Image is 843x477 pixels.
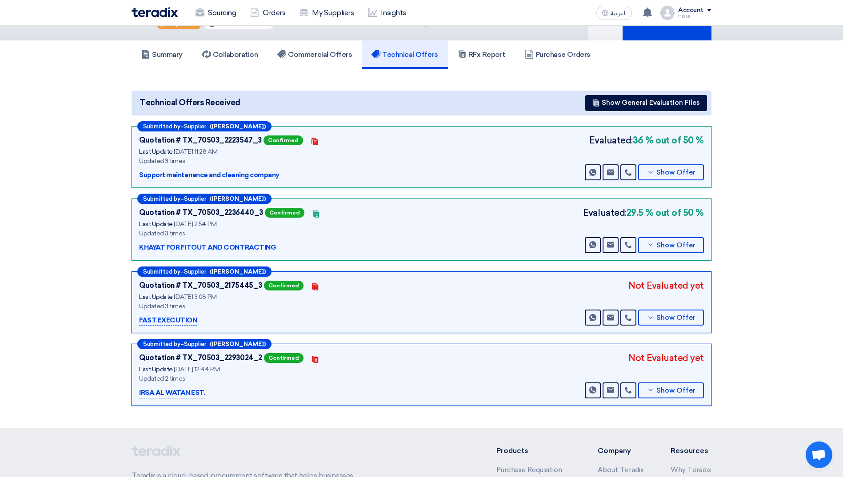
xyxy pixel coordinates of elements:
[292,3,361,23] a: My Suppliers
[140,97,240,109] span: Technical Offers Received
[598,445,644,456] li: Company
[515,40,600,69] a: Purchase Orders
[137,339,272,349] div: –
[264,353,304,363] span: Confirmed
[583,206,704,219] div: Evaluated:
[656,314,695,321] span: Show Offer
[633,134,704,147] b: 36 % out of 50 %
[139,280,262,291] div: Quotation # TX_70503_2175445_3
[589,134,704,147] div: Evaluated:
[806,441,832,468] a: Open chat
[627,206,704,219] b: 29.5 % out of 50 %
[184,123,206,129] span: Supplier
[139,207,263,218] div: Quotation # TX_70503_2236440_3
[264,281,304,290] span: Confirmed
[638,237,704,253] button: Show Offer
[139,315,197,326] p: FAST EXECUTION
[656,242,695,249] span: Show Offer
[277,50,352,59] h5: Commercial Offers
[174,148,217,155] span: [DATE] 11:28 AM
[192,40,268,69] a: Collaboration
[243,3,292,23] a: Orders
[264,135,303,145] span: Confirmed
[184,269,206,274] span: Supplier
[202,50,258,59] h5: Collaboration
[139,302,361,311] div: Updated 3 times
[585,95,707,111] button: Show General Evaluation Files
[372,50,438,59] h5: Technical Offers
[188,3,243,23] a: Sourcing
[611,10,627,16] span: العربية
[184,196,206,202] span: Supplier
[132,40,192,69] a: Summary
[174,366,220,373] span: [DATE] 12:44 PM
[596,6,632,20] button: العربية
[671,466,711,474] a: Why Teradix
[137,194,272,204] div: –
[525,50,591,59] h5: Purchase Orders
[458,50,505,59] h5: RFx Report
[671,445,711,456] li: Resources
[638,382,704,398] button: Show Offer
[656,387,695,394] span: Show Offer
[361,3,413,23] a: Insights
[638,310,704,326] button: Show Offer
[210,269,266,274] b: ([PERSON_NAME])
[139,353,262,363] div: Quotation # TX_70503_2293024_2
[678,14,711,19] div: Hissa
[137,266,272,277] div: –
[448,40,515,69] a: RFx Report
[174,293,216,301] span: [DATE] 3:08 PM
[268,40,362,69] a: Commercial Offers
[139,293,173,301] span: Last Update
[638,164,704,180] button: Show Offer
[137,121,272,131] div: –
[496,466,562,474] a: Purchase Requisition
[132,7,178,17] img: Teradix logo
[143,341,180,347] span: Submitted by
[139,242,276,253] p: KHAYAT FOR FITOUT AND CONTRACTING
[184,341,206,347] span: Supplier
[660,6,675,20] img: profile_test.png
[143,123,180,129] span: Submitted by
[139,148,173,155] span: Last Update
[139,388,205,398] p: IRSA AL WATAN EST.
[210,123,266,129] b: ([PERSON_NAME])
[141,50,183,59] h5: Summary
[216,20,226,27] span: RFx
[598,466,644,474] a: About Teradix
[139,229,361,238] div: Updated 3 times
[362,40,447,69] a: Technical Offers
[139,170,280,181] p: Support maintenance and cleaning company
[656,169,695,176] span: Show Offer
[139,220,173,228] span: Last Update
[628,351,704,365] div: Not Evaluated yet
[143,269,180,274] span: Submitted by
[139,374,361,383] div: Updated 2 times
[168,21,197,27] span: Important
[678,7,703,14] div: Account
[227,20,270,27] span: #JPJ-0000958
[265,208,304,218] span: Confirmed
[143,196,180,202] span: Submitted by
[139,156,361,166] div: Updated 3 times
[139,135,262,146] div: Quotation # TX_70503_2223547_3
[210,341,266,347] b: ([PERSON_NAME])
[628,279,704,292] div: Not Evaluated yet
[496,445,571,456] li: Products
[210,196,266,202] b: ([PERSON_NAME])
[139,366,173,373] span: Last Update
[174,220,216,228] span: [DATE] 2:54 PM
